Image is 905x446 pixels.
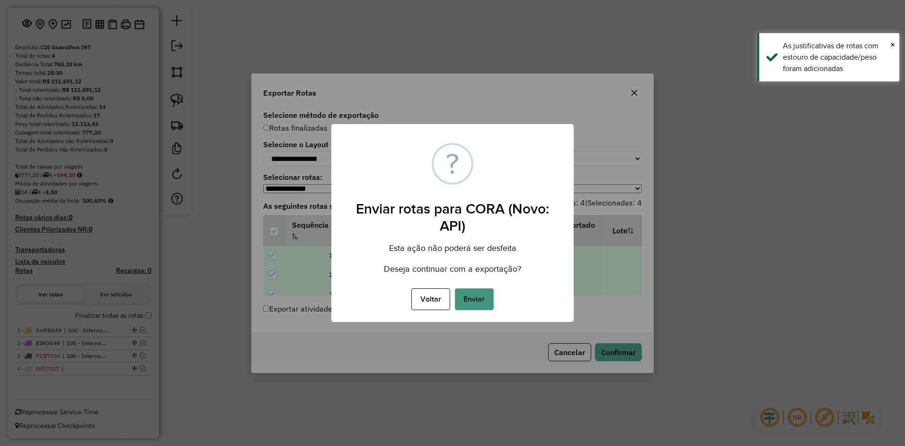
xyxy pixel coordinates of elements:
[890,39,895,50] span: ×
[411,288,450,310] button: Voltar
[446,145,459,183] div: ?
[890,37,895,52] button: Close
[455,288,494,310] button: Enviar
[331,189,574,234] h2: Enviar rotas para CORA (Novo: API)
[331,234,574,277] div: Esta ação não poderá ser desfeita Deseja continuar com a exportação?
[783,40,892,74] div: As justificativas de rotas com estouro de capacidade/peso foram adicionadas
